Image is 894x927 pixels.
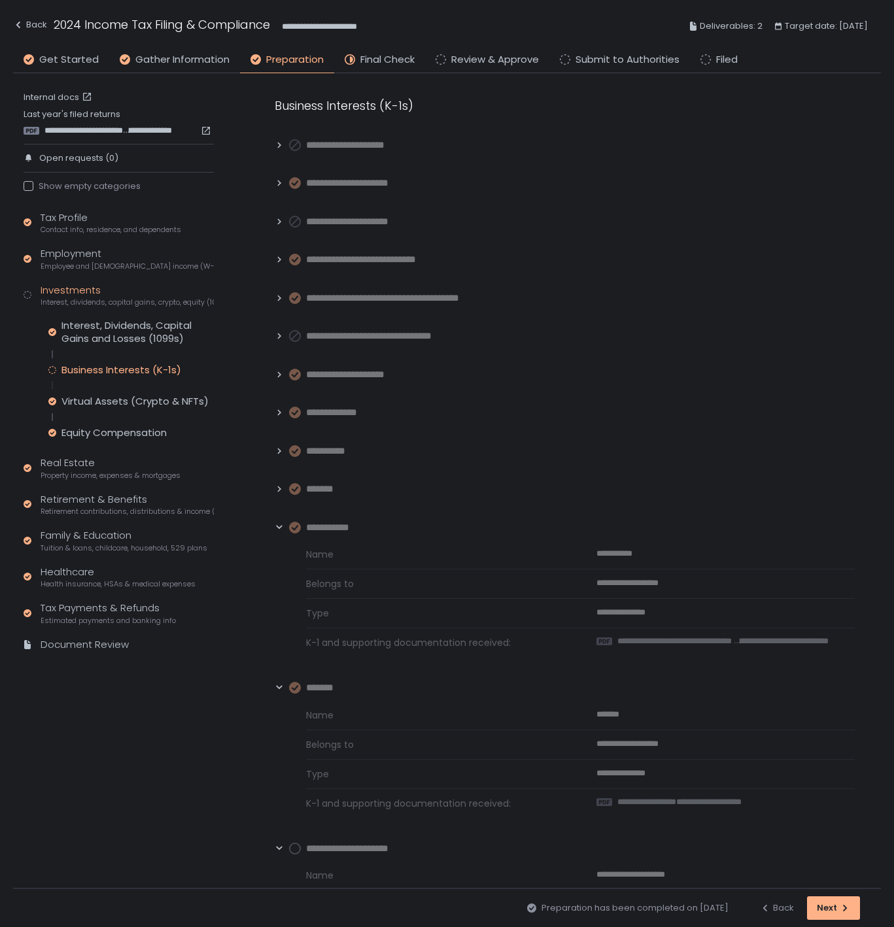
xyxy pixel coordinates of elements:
[306,548,565,561] span: Name
[61,319,214,345] div: Interest, Dividends, Capital Gains and Losses (1099s)
[24,92,95,103] a: Internal docs
[360,52,415,67] span: Final Check
[306,577,565,590] span: Belongs to
[135,52,230,67] span: Gather Information
[54,16,270,33] h1: 2024 Income Tax Filing & Compliance
[306,869,565,882] span: Name
[39,152,118,164] span: Open requests (0)
[306,709,565,722] span: Name
[306,636,565,649] span: K-1 and supporting documentation received:
[41,507,214,516] span: Retirement contributions, distributions & income (1099-R, 5498)
[807,896,860,920] button: Next
[306,767,565,781] span: Type
[41,456,181,480] div: Real Estate
[41,528,207,553] div: Family & Education
[306,738,565,751] span: Belongs to
[41,246,214,271] div: Employment
[576,52,679,67] span: Submit to Authorities
[760,896,794,920] button: Back
[41,565,196,590] div: Healthcare
[13,16,47,37] button: Back
[41,579,196,589] span: Health insurance, HSAs & medical expenses
[306,607,565,620] span: Type
[785,18,868,34] span: Target date: [DATE]
[41,211,181,235] div: Tax Profile
[41,283,214,308] div: Investments
[275,97,855,114] div: Business Interests (K-1s)
[41,225,181,235] span: Contact info, residence, and dependents
[13,17,47,33] div: Back
[39,52,99,67] span: Get Started
[41,297,214,307] span: Interest, dividends, capital gains, crypto, equity (1099s, K-1s)
[266,52,324,67] span: Preparation
[61,363,181,377] div: Business Interests (K-1s)
[41,492,214,517] div: Retirement & Benefits
[817,902,850,914] div: Next
[700,18,763,34] span: Deliverables: 2
[760,902,794,914] div: Back
[41,261,214,271] span: Employee and [DEMOGRAPHIC_DATA] income (W-2s)
[24,109,214,136] div: Last year's filed returns
[41,471,181,480] span: Property income, expenses & mortgages
[41,616,176,626] span: Estimated payments and banking info
[542,902,729,914] span: Preparation has been completed on [DATE]
[41,601,176,626] div: Tax Payments & Refunds
[306,797,565,810] span: K-1 and supporting documentation received:
[451,52,539,67] span: Review & Approve
[61,395,209,408] div: Virtual Assets (Crypto & NFTs)
[41,543,207,553] span: Tuition & loans, childcare, household, 529 plans
[716,52,738,67] span: Filed
[41,637,129,652] div: Document Review
[61,426,167,439] div: Equity Compensation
